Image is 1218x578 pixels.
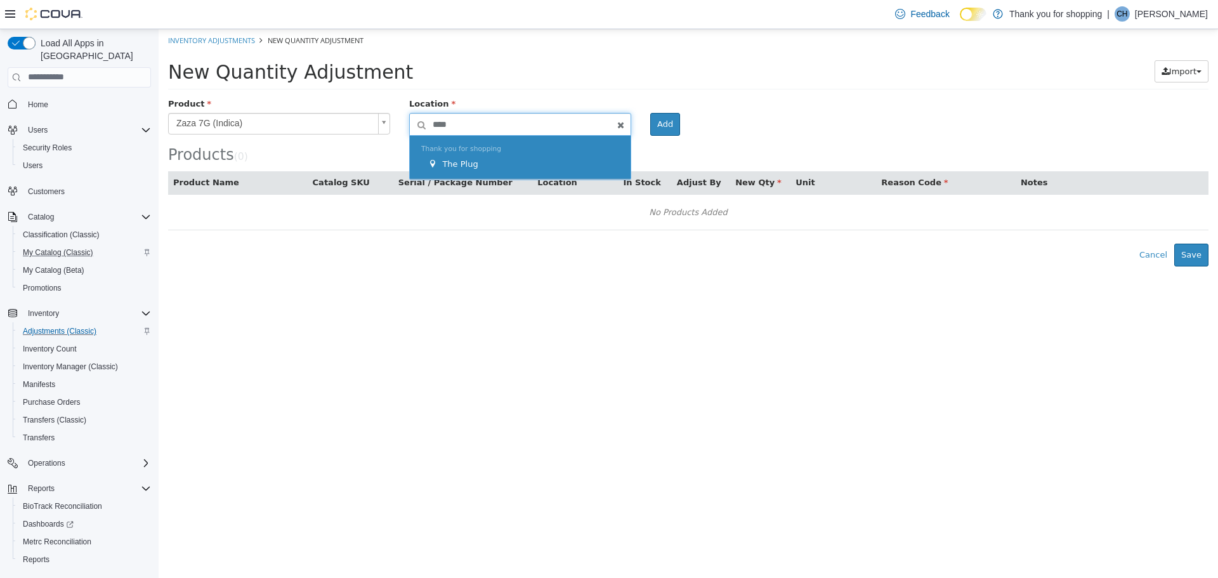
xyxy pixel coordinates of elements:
input: Dark Mode [960,8,986,21]
span: Transfers [23,433,55,443]
a: Purchase Orders [18,395,86,410]
a: Manifests [18,377,60,392]
button: Inventory Count [13,340,156,358]
span: Promotions [23,283,62,293]
span: Operations [28,458,65,468]
button: Unit [637,147,658,160]
button: Reports [13,551,156,568]
small: ( ) [75,122,89,133]
a: Metrc Reconciliation [18,534,96,549]
button: My Catalog (Beta) [13,261,156,279]
span: Transfers [18,430,151,445]
span: Security Roles [18,140,151,155]
span: Thank you for shopping [263,115,343,124]
span: BioTrack Reconciliation [23,501,102,511]
span: Reports [18,552,151,567]
button: Purchase Orders [13,393,156,411]
button: Classification (Classic) [13,226,156,244]
a: Dashboards [18,516,79,532]
button: Add [492,84,521,107]
span: Product [10,70,53,79]
button: Inventory Manager (Classic) [13,358,156,376]
div: No Products Added [18,174,1042,193]
a: Home [23,97,53,112]
button: Users [23,122,53,138]
span: CH [1116,6,1127,22]
span: Reports [23,555,49,565]
span: Dashboards [18,516,151,532]
button: Location [379,147,421,160]
span: Adjustments (Classic) [18,324,151,339]
span: Users [23,122,151,138]
span: My Catalog (Classic) [18,245,151,260]
p: | [1107,6,1110,22]
button: Operations [23,456,70,471]
button: Save [1016,214,1050,237]
button: Manifests [13,376,156,393]
span: Promotions [18,280,151,296]
a: Security Roles [18,140,77,155]
a: Transfers [18,430,60,445]
span: Metrc Reconciliation [18,534,151,549]
a: BioTrack Reconciliation [18,499,107,514]
span: Inventory Manager (Classic) [18,359,151,374]
span: Inventory Count [23,344,77,354]
span: Classification (Classic) [23,230,100,240]
button: BioTrack Reconciliation [13,497,156,515]
span: Adjustments (Classic) [23,326,96,336]
a: Inventory Adjustments [10,6,96,16]
span: Users [18,158,151,173]
a: My Catalog (Beta) [18,263,89,278]
span: Home [23,96,151,112]
span: The Plug [284,130,319,140]
span: Feedback [910,8,949,20]
a: Inventory Manager (Classic) [18,359,123,374]
button: Inventory [3,305,156,322]
button: Inventory [23,306,64,321]
span: Purchase Orders [18,395,151,410]
button: Catalog SKU [154,147,214,160]
a: Dashboards [13,515,156,533]
a: Customers [23,184,70,199]
span: Customers [23,183,151,199]
a: Adjustments (Classic) [18,324,101,339]
span: My Catalog (Beta) [23,265,84,275]
button: Import [996,31,1050,54]
span: Manifests [23,379,55,390]
span: Catalog [23,209,151,225]
span: Users [28,125,48,135]
button: In Stock [464,147,504,160]
button: Reports [23,481,60,496]
span: Dark Mode [960,21,960,22]
span: 0 [79,122,86,133]
span: New Qty [577,148,623,158]
button: Serial / Package Number [240,147,357,160]
button: Home [3,95,156,114]
button: Transfers (Classic) [13,411,156,429]
span: Catalog [28,212,54,222]
span: Location [251,70,297,79]
span: Purchase Orders [23,397,81,407]
span: Home [28,100,48,110]
a: Users [18,158,48,173]
span: New Quantity Adjustment [109,6,205,16]
button: Promotions [13,279,156,297]
button: Transfers [13,429,156,447]
button: Catalog [23,209,59,225]
span: Inventory [28,308,59,319]
span: Classification (Classic) [18,227,151,242]
button: Metrc Reconciliation [13,533,156,551]
button: Customers [3,182,156,200]
span: Reason Code [723,148,789,158]
a: Reports [18,552,55,567]
span: Users [23,161,43,171]
button: Users [3,121,156,139]
button: Cancel [974,214,1016,237]
span: Inventory Count [18,341,151,357]
span: Dashboards [23,519,74,529]
a: My Catalog (Classic) [18,245,98,260]
span: BioTrack Reconciliation [18,499,151,514]
button: My Catalog (Classic) [13,244,156,261]
p: Thank you for shopping [1009,6,1102,22]
span: Load All Apps in [GEOGRAPHIC_DATA] [36,37,151,62]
